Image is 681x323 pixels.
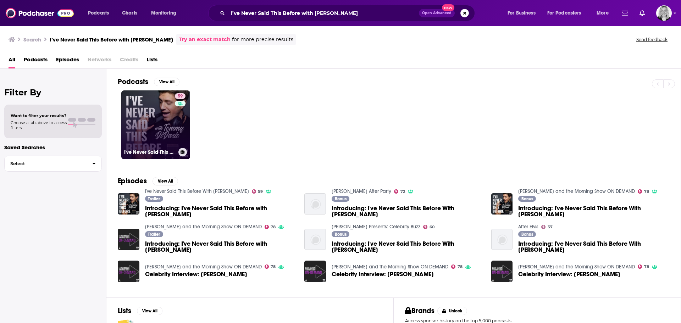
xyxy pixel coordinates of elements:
[153,177,178,185] button: View All
[145,271,247,277] a: Celebrity Interview: Tommy Didario
[118,77,148,86] h2: Podcasts
[304,193,326,215] img: Introducing: I've Never Said This Before With Tommy DiDario
[145,264,262,270] a: Elvis Duran and the Morning Show ON DEMAND
[548,225,553,229] span: 37
[88,54,111,68] span: Networks
[619,7,631,19] a: Show notifications dropdown
[118,177,178,185] a: EpisodesView All
[543,7,592,19] button: open menu
[145,241,296,253] a: Introducing: I've Never Said This Before with Tommy DiDario
[9,54,15,68] a: All
[179,35,231,44] a: Try an exact match
[5,161,87,166] span: Select
[118,306,131,315] h2: Lists
[137,307,162,315] button: View All
[458,265,463,268] span: 78
[148,232,160,236] span: Trailer
[430,225,434,229] span: 60
[215,5,482,21] div: Search podcasts, credits, & more...
[644,265,649,268] span: 78
[120,54,138,68] span: Credits
[508,8,536,18] span: For Business
[228,7,419,19] input: Search podcasts, credits, & more...
[656,5,672,21] button: Show profile menu
[6,6,74,20] img: Podchaser - Follow, Share and Rate Podcasts
[518,224,538,230] a: After Elvis
[518,205,669,217] a: Introducing: I've Never Said This Before With Tommy DiDario
[521,197,533,201] span: Bonus
[518,271,620,277] a: Celebrity Interview: Tommy Didario
[145,188,249,194] a: I've Never Said This Before With Tommy DiDario
[332,241,483,253] a: Introducing: I've Never Said This Before With Tommy DiDario
[118,229,139,250] img: Introducing: I've Never Said This Before with Tommy DiDario
[265,264,276,269] a: 78
[148,197,160,201] span: Trailer
[644,190,649,193] span: 78
[503,7,544,19] button: open menu
[332,224,420,230] a: Elvis Duran Presents: Celebrity Buzz
[145,205,296,217] a: Introducing: I've Never Said This Before with Tommy DiDario
[491,261,513,282] img: Celebrity Interview: Tommy Didario
[304,229,326,250] img: Introducing: I've Never Said This Before With Tommy DiDario
[656,5,672,21] img: User Profile
[332,271,434,277] span: Celebrity Interview: [PERSON_NAME]
[145,224,262,230] a: Elvis Duran and the Morning Show ON DEMAND
[23,36,41,43] h3: Search
[24,54,48,68] a: Podcasts
[271,265,276,268] span: 78
[597,8,609,18] span: More
[175,93,186,99] a: 59
[11,113,67,118] span: Want to filter your results?
[118,261,139,282] img: Celebrity Interview: Tommy Didario
[518,241,669,253] span: Introducing: I've Never Said This Before With [PERSON_NAME]
[335,197,347,201] span: Bonus
[145,271,247,277] span: Celebrity Interview: [PERSON_NAME]
[145,241,296,253] span: Introducing: I've Never Said This Before with [PERSON_NAME]
[147,54,157,68] a: Lists
[271,225,276,229] span: 78
[304,261,326,282] img: Celebrity Interview: Tommy DiDario
[117,7,142,19] a: Charts
[422,11,452,15] span: Open Advanced
[88,8,109,18] span: Podcasts
[400,190,405,193] span: 72
[518,205,669,217] span: Introducing: I've Never Said This Before With [PERSON_NAME]
[151,8,176,18] span: Monitoring
[637,7,648,19] a: Show notifications dropdown
[394,189,405,194] a: 72
[4,87,102,98] h2: Filter By
[442,4,455,11] span: New
[332,264,448,270] a: Elvis Duran and the Morning Show ON DEMAND
[419,9,455,17] button: Open AdvancedNew
[178,93,183,100] span: 59
[4,156,102,172] button: Select
[335,232,347,236] span: Bonus
[265,225,276,229] a: 78
[518,264,635,270] a: Elvis Duran and the Morning Show ON DEMAND
[4,144,102,151] p: Saved Searches
[491,229,513,250] img: Introducing: I've Never Said This Before With Tommy DiDario
[258,190,263,193] span: 59
[332,271,434,277] a: Celebrity Interview: Tommy DiDario
[491,193,513,215] img: Introducing: I've Never Said This Before With Tommy DiDario
[118,306,162,315] a: ListsView All
[332,205,483,217] a: Introducing: I've Never Said This Before With Tommy DiDario
[332,188,391,194] a: Elvis Duran's After Party
[518,188,635,194] a: Elvis Duran and the Morning Show ON DEMAND
[518,271,620,277] span: Celebrity Interview: [PERSON_NAME]
[118,177,147,185] h2: Episodes
[118,193,139,215] img: Introducing: I've Never Said This Before with Tommy DiDario
[11,120,67,130] span: Choose a tab above to access filters.
[638,189,649,194] a: 78
[592,7,618,19] button: open menu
